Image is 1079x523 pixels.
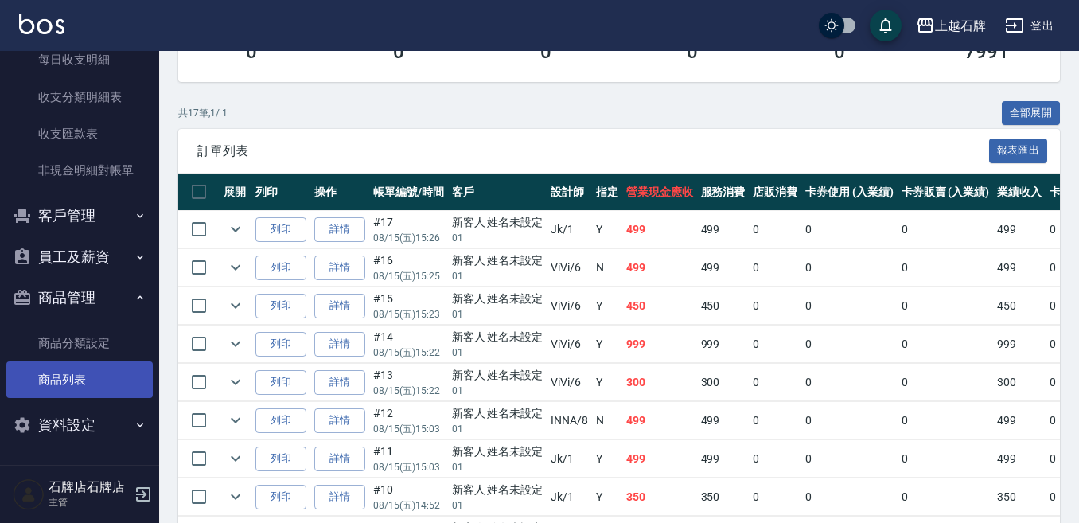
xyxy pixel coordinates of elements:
th: 客戶 [448,174,547,211]
div: 新客人 姓名未設定 [452,367,543,384]
td: 0 [898,440,994,478]
p: 01 [452,231,543,245]
td: 999 [697,326,750,363]
td: 0 [801,364,898,401]
td: 999 [622,326,697,363]
a: 詳情 [314,485,365,509]
td: 300 [993,364,1046,401]
td: 499 [993,402,1046,439]
p: 08/15 (五) 15:03 [373,422,444,436]
button: 資料設定 [6,404,153,446]
a: 商品列表 [6,361,153,398]
td: 0 [801,440,898,478]
button: 列印 [255,294,306,318]
button: expand row [224,217,247,241]
h3: 0 [393,41,404,63]
td: #10 [369,478,448,516]
a: 收支匯款表 [6,115,153,152]
th: 營業現金應收 [622,174,697,211]
button: 列印 [255,256,306,280]
a: 商品分類設定 [6,325,153,361]
h3: 0 [540,41,551,63]
h3: 7991 [964,41,1009,63]
h5: 石牌店石牌店 [49,479,130,495]
span: 訂單列表 [197,143,989,159]
td: #12 [369,402,448,439]
button: 列印 [255,217,306,242]
p: 主管 [49,495,130,509]
td: 0 [749,326,801,363]
th: 列印 [251,174,310,211]
td: 0 [749,478,801,516]
td: 999 [993,326,1046,363]
button: expand row [224,256,247,279]
p: 01 [452,384,543,398]
button: 報表匯出 [989,139,1048,163]
div: 新客人 姓名未設定 [452,405,543,422]
td: #17 [369,211,448,248]
button: 登出 [999,11,1060,41]
td: 450 [697,287,750,325]
p: 01 [452,269,543,283]
td: 0 [801,287,898,325]
td: 0 [749,364,801,401]
td: #11 [369,440,448,478]
td: 0 [801,478,898,516]
th: 展開 [220,174,251,211]
button: expand row [224,485,247,509]
button: 全部展開 [1002,101,1061,126]
td: Y [592,478,622,516]
h3: 0 [246,41,257,63]
td: Y [592,364,622,401]
td: Jk /1 [547,478,592,516]
td: #15 [369,287,448,325]
div: 新客人 姓名未設定 [452,252,543,269]
button: 列印 [255,408,306,433]
td: Y [592,287,622,325]
p: 01 [452,498,543,513]
p: 01 [452,307,543,322]
td: ViVi /6 [547,287,592,325]
td: 499 [993,211,1046,248]
td: 0 [801,326,898,363]
td: 350 [697,478,750,516]
button: 列印 [255,447,306,471]
td: 0 [898,249,994,287]
button: expand row [224,408,247,432]
button: expand row [224,332,247,356]
button: 上越石牌 [910,10,992,42]
a: 詳情 [314,294,365,318]
th: 設計師 [547,174,592,211]
td: Jk /1 [547,440,592,478]
th: 服務消費 [697,174,750,211]
button: 商品管理 [6,277,153,318]
td: 0 [898,287,994,325]
div: 新客人 姓名未設定 [452,443,543,460]
td: Y [592,440,622,478]
td: INNA /8 [547,402,592,439]
td: 300 [622,364,697,401]
p: 08/15 (五) 15:03 [373,460,444,474]
td: 0 [749,249,801,287]
td: #14 [369,326,448,363]
p: 08/15 (五) 15:25 [373,269,444,283]
td: ViVi /6 [547,249,592,287]
td: #13 [369,364,448,401]
td: Jk /1 [547,211,592,248]
a: 詳情 [314,217,365,242]
td: N [592,249,622,287]
td: 499 [697,440,750,478]
th: 業績收入 [993,174,1046,211]
td: 0 [898,364,994,401]
p: 01 [452,345,543,360]
th: 操作 [310,174,369,211]
p: 08/15 (五) 15:23 [373,307,444,322]
button: expand row [224,370,247,394]
td: Y [592,326,622,363]
p: 01 [452,422,543,436]
td: 450 [993,287,1046,325]
img: Logo [19,14,64,34]
td: 499 [993,249,1046,287]
h3: 0 [687,41,698,63]
p: 共 17 筆, 1 / 1 [178,106,228,120]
